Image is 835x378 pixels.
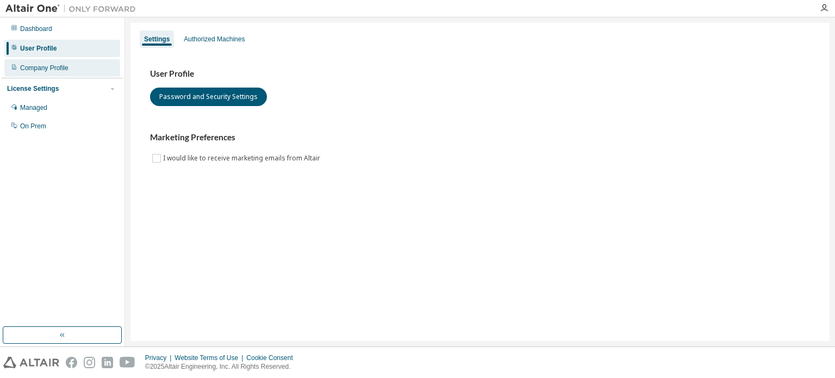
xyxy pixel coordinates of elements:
[102,357,113,368] img: linkedin.svg
[184,35,245,44] div: Authorized Machines
[20,44,57,53] div: User Profile
[150,69,810,79] h3: User Profile
[175,354,246,362] div: Website Terms of Use
[150,88,267,106] button: Password and Security Settings
[163,152,322,165] label: I would like to receive marketing emails from Altair
[20,64,68,72] div: Company Profile
[3,357,59,368] img: altair_logo.svg
[20,103,47,112] div: Managed
[120,357,135,368] img: youtube.svg
[20,24,52,33] div: Dashboard
[246,354,299,362] div: Cookie Consent
[7,84,59,93] div: License Settings
[144,35,170,44] div: Settings
[84,357,95,368] img: instagram.svg
[66,357,77,368] img: facebook.svg
[5,3,141,14] img: Altair One
[20,122,46,131] div: On Prem
[145,362,300,371] p: © 2025 Altair Engineering, Inc. All Rights Reserved.
[150,132,810,143] h3: Marketing Preferences
[145,354,175,362] div: Privacy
